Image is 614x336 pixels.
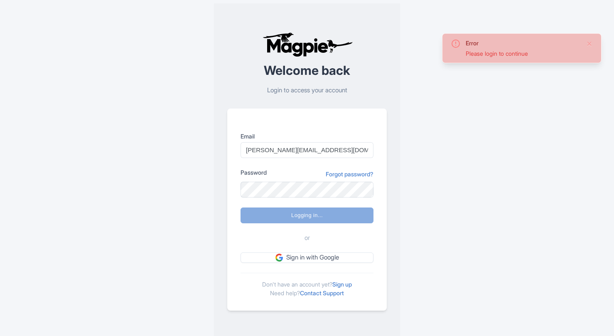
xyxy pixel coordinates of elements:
img: logo-ab69f6fb50320c5b225c76a69d11143b.png [260,32,354,57]
p: Login to access your account [227,86,387,95]
a: Forgot password? [326,170,373,178]
button: Close [586,39,593,49]
label: Email [241,132,373,141]
span: or [305,233,310,243]
input: you@example.com [241,142,373,158]
a: Sign in with Google [241,252,373,263]
a: Sign up [332,281,352,288]
a: Contact Support [300,289,344,296]
h2: Welcome back [227,64,387,77]
img: google.svg [275,254,283,261]
input: Logging in... [241,208,373,223]
div: Don't have an account yet? Need help? [241,273,373,297]
div: Please login to continue [466,49,580,58]
label: Password [241,168,267,177]
div: Error [466,39,580,47]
